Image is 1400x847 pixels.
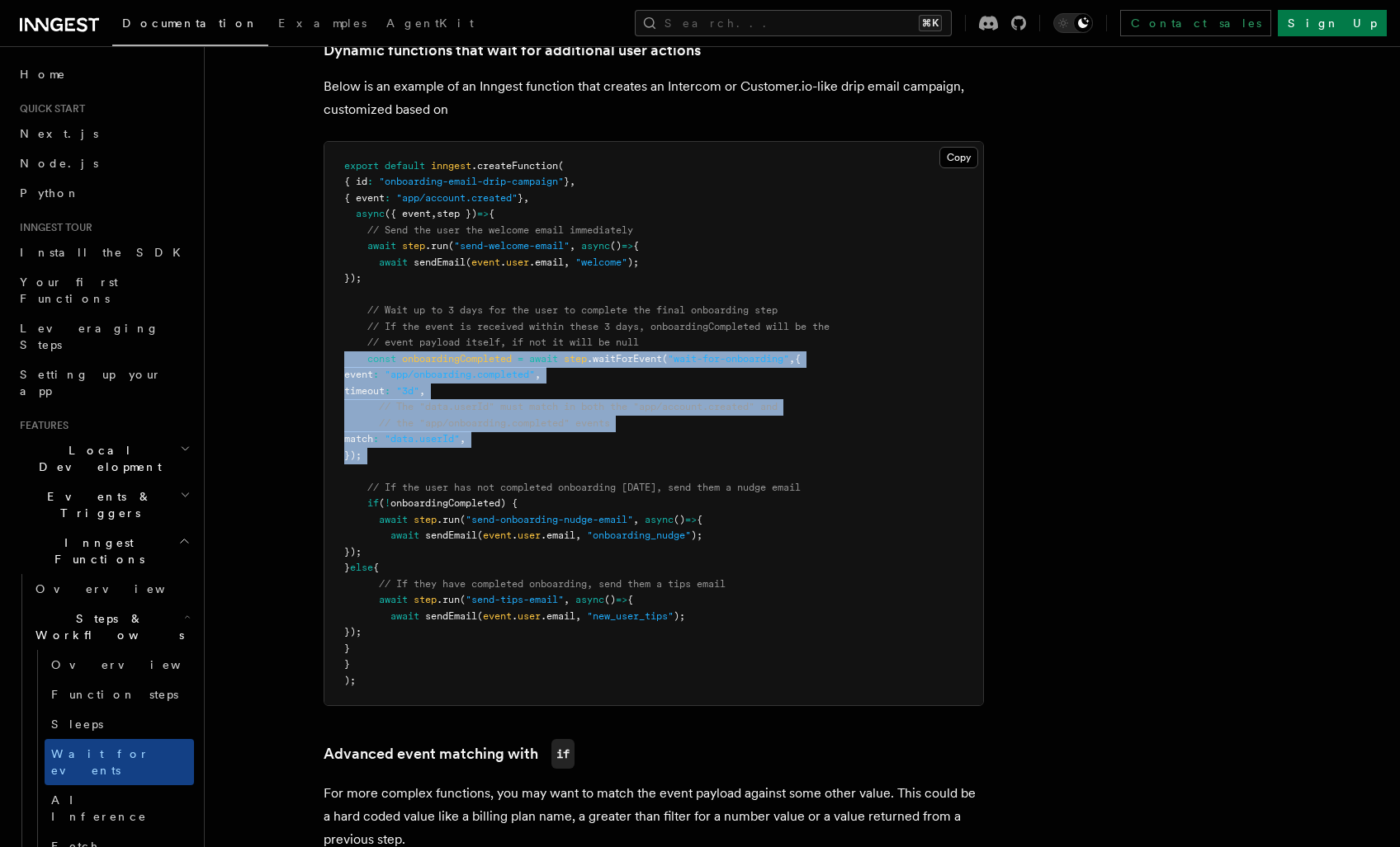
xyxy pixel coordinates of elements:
code: if [551,739,575,769]
span: // If the event is received within these 3 days, onboardingCompleted will be the [367,321,830,332]
a: Wait for events [45,739,194,785]
span: step [564,353,587,365]
span: async [356,208,385,219]
span: () [604,594,616,605]
span: Local Development [13,442,180,475]
span: async [581,240,610,252]
span: // Send the user the welcome email immediately [367,224,633,236]
span: user [506,256,529,268]
button: Inngest Functions [13,528,194,574]
span: .run [425,240,448,252]
span: const [367,353,396,365]
span: ); [627,256,639,268]
span: ); [691,529,702,541]
span: .waitForEvent [587,353,662,365]
span: timeout [344,385,385,397]
span: => [477,208,489,219]
span: ({ event [385,208,431,219]
span: Sleeps [51,718,103,731]
span: // Wait up to 3 days for the user to complete the final onboarding step [367,304,778,316]
span: Your first Functions [20,275,118,305]
span: Documentation [122,16,258,30]
span: Python [20,186,80,200]
span: export [344,160,379,172]
span: Examples [278,16,367,30]
span: // the "app/onboarding.completed" events [379,417,610,429]
span: Steps & Workflows [29,610,184,643]
span: await [379,256,408,268]
a: Install the SDK [13,238,194,267]
span: event [471,256,500,268]
span: await [529,353,558,365]
a: Node.js [13,148,194,178]
span: , [789,353,795,365]
span: async [645,514,674,525]
span: , [535,369,541,380]
span: user [518,529,541,541]
span: event [483,529,512,541]
span: ! [385,497,390,509]
a: Next.js [13,119,194,148]
span: ( [379,497,385,509]
span: sendEmail [425,529,477,541]
span: : [367,176,373,187]
span: step [402,240,425,252]
span: } [518,192,523,204]
span: ( [477,610,483,622]
span: : [385,192,390,204]
span: => [685,514,697,525]
span: Home [20,66,66,82]
span: , [575,610,581,622]
span: , [564,594,570,605]
button: Toggle dark mode [1053,13,1093,33]
span: { [627,594,633,605]
a: Your first Functions [13,267,194,313]
span: ( [460,514,466,525]
p: Below is an example of an Inngest function that creates an Intercom or Customer.io-like drip emai... [324,75,984,121]
span: onboardingCompleted) { [390,497,518,509]
a: AI Inference [45,785,194,831]
span: "onboarding-email-drip-campaign" [379,176,564,187]
a: Advanced event matching withif [324,739,575,769]
button: Steps & Workflows [29,604,194,650]
kbd: ⌘K [919,15,942,31]
span: .createFunction [471,160,558,172]
span: Wait for events [51,747,149,777]
span: => [622,240,633,252]
span: "onboarding_nudge" [587,529,691,541]
span: "app/account.created" [396,192,518,204]
span: step [414,594,437,605]
span: { [633,240,639,252]
span: "data.userId" [385,433,460,445]
a: Leveraging Steps [13,313,194,360]
a: Setting up your app [13,360,194,406]
a: Examples [268,5,376,45]
span: else [350,562,373,573]
span: , [460,433,466,445]
span: AgentKit [386,16,474,30]
a: Sleeps [45,709,194,739]
span: , [633,514,639,525]
span: } [564,176,570,187]
span: Overview [35,582,206,595]
span: , [570,176,575,187]
span: , [431,208,437,219]
span: "send-welcome-email" [454,240,570,252]
span: "new_user_tips" [587,610,674,622]
span: sendEmail [414,256,466,268]
span: . [500,256,506,268]
span: sendEmail [425,610,477,622]
span: = [518,353,523,365]
span: { event [344,192,385,204]
span: Node.js [20,157,98,170]
span: ( [662,353,668,365]
span: .run [437,594,460,605]
span: ( [460,594,466,605]
span: Quick start [13,102,85,115]
span: ( [477,529,483,541]
span: , [564,256,570,268]
span: async [575,594,604,605]
span: Setting up your app [20,368,162,398]
span: ); [344,675,356,686]
span: () [610,240,622,252]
